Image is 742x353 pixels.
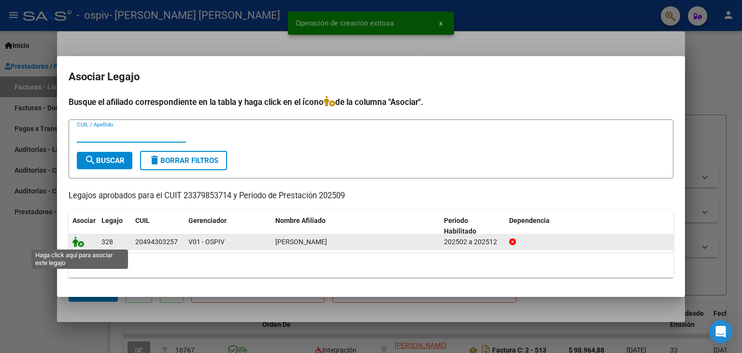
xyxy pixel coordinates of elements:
mat-icon: search [85,154,96,166]
span: Periodo Habilitado [444,217,476,235]
span: Gerenciador [188,217,227,224]
datatable-header-cell: Dependencia [505,210,674,242]
span: Dependencia [509,217,550,224]
h2: Asociar Legajo [69,68,673,86]
span: Legajo [101,217,123,224]
button: Borrar Filtros [140,151,227,170]
datatable-header-cell: Nombre Afiliado [271,210,440,242]
datatable-header-cell: Gerenciador [185,210,271,242]
p: Legajos aprobados para el CUIT 23379853714 y Período de Prestación 202509 [69,190,673,202]
datatable-header-cell: Legajo [98,210,131,242]
mat-icon: delete [149,154,160,166]
button: Buscar [77,152,132,169]
span: FIGOLA SUAREZ AGUSTIN [275,238,327,246]
div: 1 registros [69,253,673,278]
span: Buscar [85,156,125,165]
span: CUIL [135,217,150,224]
span: Asociar [72,217,96,224]
span: 328 [101,238,113,246]
span: V01 - OSPIV [188,238,225,246]
h4: Busque el afiliado correspondiente en la tabla y haga click en el ícono de la columna "Asociar". [69,96,673,108]
datatable-header-cell: Periodo Habilitado [440,210,505,242]
datatable-header-cell: Asociar [69,210,98,242]
datatable-header-cell: CUIL [131,210,185,242]
div: Open Intercom Messenger [709,320,732,343]
div: 20494303257 [135,236,178,248]
span: Borrar Filtros [149,156,218,165]
span: Nombre Afiliado [275,217,326,224]
div: 202502 a 202512 [444,236,501,248]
